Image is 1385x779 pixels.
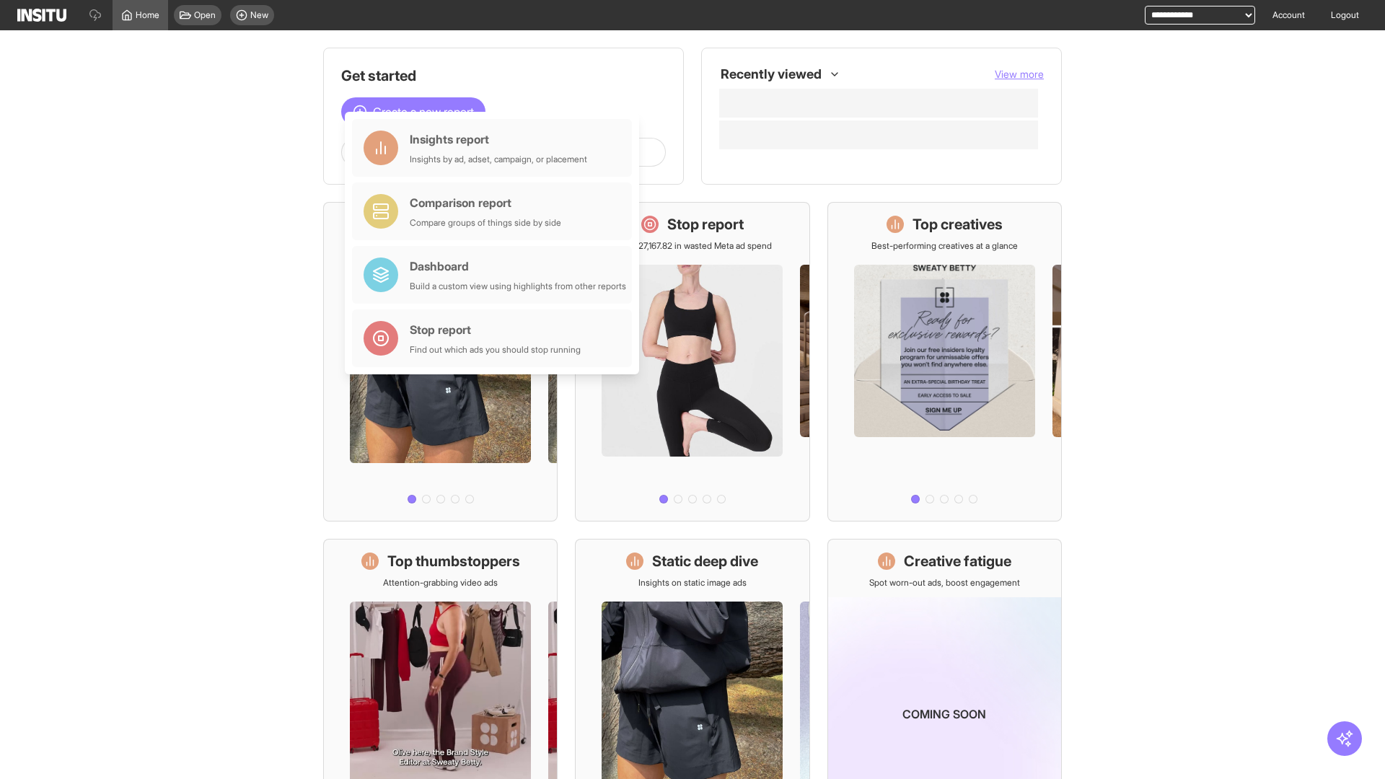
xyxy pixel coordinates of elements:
div: Compare groups of things side by side [410,217,561,229]
div: Find out which ads you should stop running [410,344,581,356]
p: Insights on static image ads [638,577,747,589]
div: Insights by ad, adset, campaign, or placement [410,154,587,165]
button: Create a new report [341,97,485,126]
div: Insights report [410,131,587,148]
h1: Get started [341,66,666,86]
button: View more [995,67,1044,82]
span: View more [995,68,1044,80]
h1: Stop report [667,214,744,234]
h1: Top creatives [913,214,1003,234]
p: Attention-grabbing video ads [383,577,498,589]
img: Logo [17,9,66,22]
div: Stop report [410,321,581,338]
span: Create a new report [373,103,474,120]
div: Build a custom view using highlights from other reports [410,281,626,292]
div: Dashboard [410,258,626,275]
h1: Static deep dive [652,551,758,571]
a: What's live nowSee all active ads instantly [323,202,558,521]
h1: Top thumbstoppers [387,551,520,571]
span: Home [136,9,159,21]
a: Stop reportSave £27,167.82 in wasted Meta ad spend [575,202,809,521]
p: Save £27,167.82 in wasted Meta ad spend [612,240,772,252]
a: Top creativesBest-performing creatives at a glance [827,202,1062,521]
p: Best-performing creatives at a glance [871,240,1018,252]
div: Comparison report [410,194,561,211]
span: New [250,9,268,21]
span: Open [194,9,216,21]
